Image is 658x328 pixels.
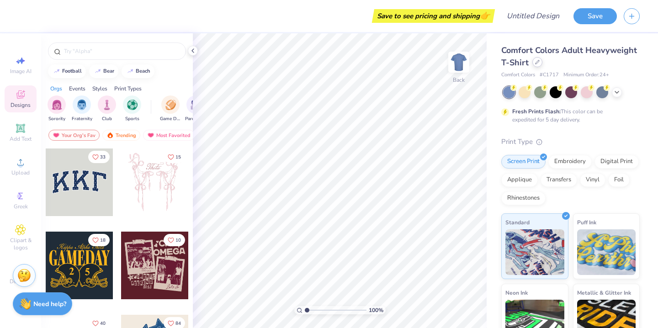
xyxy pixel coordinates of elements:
div: Applique [501,173,538,187]
button: filter button [72,95,92,122]
div: filter for Fraternity [72,95,92,122]
button: Save [573,8,617,24]
button: Like [88,151,110,163]
span: Puff Ink [577,217,596,227]
span: Parent's Weekend [185,116,206,122]
span: Fraternity [72,116,92,122]
img: trend_line.gif [94,69,101,74]
div: filter for Parent's Weekend [185,95,206,122]
img: trending.gif [106,132,114,138]
span: Neon Ink [505,288,528,297]
div: Embroidery [548,155,592,169]
button: filter button [98,95,116,122]
button: filter button [185,95,206,122]
span: Greek [14,203,28,210]
img: trend_line.gif [127,69,134,74]
div: Trending [102,130,140,141]
span: Sorority [48,116,65,122]
img: Sports Image [127,100,138,110]
span: Minimum Order: 24 + [563,71,609,79]
div: Your Org's Fav [48,130,100,141]
button: filter button [123,95,141,122]
span: 18 [100,238,106,243]
div: Rhinestones [501,191,546,205]
img: Standard [505,229,564,275]
span: Image AI [10,68,32,75]
div: Screen Print [501,155,546,169]
span: # C1717 [540,71,559,79]
div: Back [453,76,465,84]
button: Like [88,234,110,246]
img: Fraternity Image [77,100,87,110]
div: bear [103,69,114,74]
div: Foil [608,173,630,187]
img: trend_line.gif [53,69,60,74]
div: filter for Game Day [160,95,181,122]
img: most_fav.gif [147,132,154,138]
input: Untitled Design [499,7,567,25]
div: filter for Sports [123,95,141,122]
div: Print Types [114,85,142,93]
span: 100 % [369,306,383,314]
button: bear [89,64,118,78]
span: Comfort Colors Adult Heavyweight T-Shirt [501,45,637,68]
span: Metallic & Glitter Ink [577,288,631,297]
span: 👉 [480,10,490,21]
div: Orgs [50,85,62,93]
div: Styles [92,85,107,93]
span: Club [102,116,112,122]
span: 84 [175,321,181,326]
button: filter button [48,95,66,122]
button: football [48,64,86,78]
span: Add Text [10,135,32,143]
span: Clipart & logos [5,237,37,251]
img: most_fav.gif [53,132,60,138]
img: Parent's Weekend Image [191,100,201,110]
div: Most Favorited [143,130,195,141]
div: beach [136,69,150,74]
button: Like [164,151,185,163]
div: Print Type [501,137,640,147]
span: Upload [11,169,30,176]
button: Like [164,234,185,246]
span: Comfort Colors [501,71,535,79]
span: Game Day [160,116,181,122]
div: Events [69,85,85,93]
div: Transfers [541,173,577,187]
span: Designs [11,101,31,109]
strong: Need help? [33,300,66,308]
img: Sorority Image [52,100,62,110]
img: Club Image [102,100,112,110]
img: Game Day Image [165,100,176,110]
span: Decorate [10,278,32,285]
div: Save to see pricing and shipping [374,9,493,23]
span: 10 [175,238,181,243]
strong: Fresh Prints Flash: [512,108,561,115]
div: Digital Print [594,155,639,169]
img: Puff Ink [577,229,636,275]
button: beach [122,64,154,78]
div: filter for Sorority [48,95,66,122]
span: Standard [505,217,530,227]
div: filter for Club [98,95,116,122]
span: 40 [100,321,106,326]
img: Back [450,53,468,71]
input: Try "Alpha" [63,47,180,56]
span: 33 [100,155,106,159]
div: football [62,69,82,74]
div: This color can be expedited for 5 day delivery. [512,107,625,124]
button: filter button [160,95,181,122]
span: 15 [175,155,181,159]
span: Sports [125,116,139,122]
div: Vinyl [580,173,605,187]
